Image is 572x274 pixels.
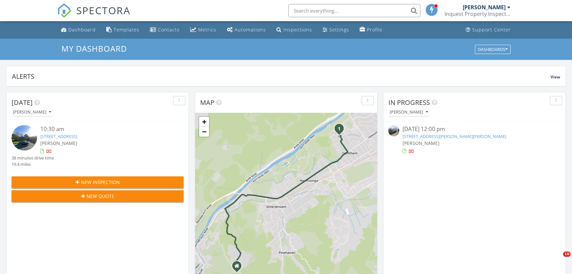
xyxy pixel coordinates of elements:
div: [PERSON_NAME] [390,110,428,114]
span: SPECTORA [76,3,130,17]
button: [PERSON_NAME] [388,108,429,117]
a: Automations (Basic) [224,24,268,36]
span: [DATE] [12,98,33,107]
div: Metrics [198,26,216,33]
div: Profile [367,26,382,33]
iframe: Intercom live chat [550,251,565,267]
button: New Quote [12,190,184,202]
button: New Inspection [12,176,184,188]
a: Settings [320,24,352,36]
div: Inspections [283,26,312,33]
a: Zoom out [199,127,209,137]
button: Dashboards [475,45,511,54]
a: Support Center [463,24,514,36]
span: [PERSON_NAME] [403,140,440,146]
span: In Progress [388,98,430,107]
span: New Quote [87,193,114,200]
div: 10:30 am [40,125,169,133]
button: [PERSON_NAME] [12,108,53,117]
div: Dashboard [68,26,96,33]
div: Automations [234,26,266,33]
div: Templates [114,26,139,33]
span: New Inspection [81,179,120,186]
div: Contacts [158,26,180,33]
a: Dashboard [58,24,98,36]
div: 19.4 miles [12,161,54,167]
a: [DATE] 12:00 pm [STREET_ADDRESS][PERSON_NAME][PERSON_NAME] [PERSON_NAME] [388,125,560,155]
span: 10 [563,251,571,257]
div: [PERSON_NAME] [463,4,506,11]
div: [PERSON_NAME] [13,110,51,114]
a: Metrics [188,24,219,36]
img: image_processing20250926763lmmja.jpeg [388,125,399,136]
a: [STREET_ADDRESS][PERSON_NAME][PERSON_NAME] [403,133,506,139]
span: My Dashboard [61,43,127,54]
div: Support Center [472,26,511,33]
img: streetview [12,125,37,151]
div: 21 Rimutaka St, Trentham, Upper Hutt, Wellington Region 5018 [339,128,343,132]
input: Search everything... [288,4,420,17]
a: SPECTORA [57,9,130,23]
span: [PERSON_NAME] [40,140,77,146]
div: Inquest Property Inspections [445,11,511,17]
span: Map [200,98,214,107]
div: Settings [329,26,349,33]
div: 38 minutes drive time [12,155,54,161]
a: Zoom in [199,117,209,127]
a: Company Profile [357,24,385,36]
a: [STREET_ADDRESS] [40,133,77,139]
a: Contacts [147,24,182,36]
img: The Best Home Inspection Software - Spectora [57,3,72,18]
div: Dashboards [478,47,508,52]
a: Templates [104,24,142,36]
div: [DATE] 12:00 pm [403,125,546,133]
a: 10:30 am [STREET_ADDRESS] [PERSON_NAME] 38 minutes drive time 19.4 miles [12,125,184,167]
span: View [551,74,560,80]
div: Trentham, Upper Hutt 5019 [237,266,241,270]
a: Inspections [274,24,315,36]
i: 1 [338,127,340,131]
div: Alerts [12,72,551,81]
